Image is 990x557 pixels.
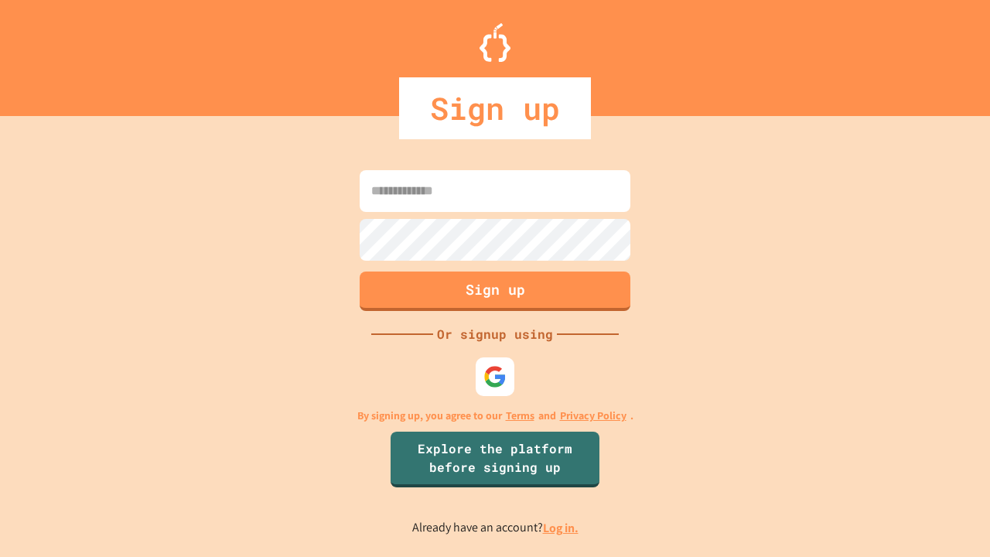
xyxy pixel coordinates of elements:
[412,518,579,538] p: Already have an account?
[560,408,626,424] a: Privacy Policy
[543,520,579,536] a: Log in.
[433,325,557,343] div: Or signup using
[480,23,510,62] img: Logo.svg
[391,432,599,487] a: Explore the platform before signing up
[506,408,534,424] a: Terms
[360,272,630,311] button: Sign up
[483,365,507,388] img: google-icon.svg
[357,408,633,424] p: By signing up, you agree to our and .
[399,77,591,139] div: Sign up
